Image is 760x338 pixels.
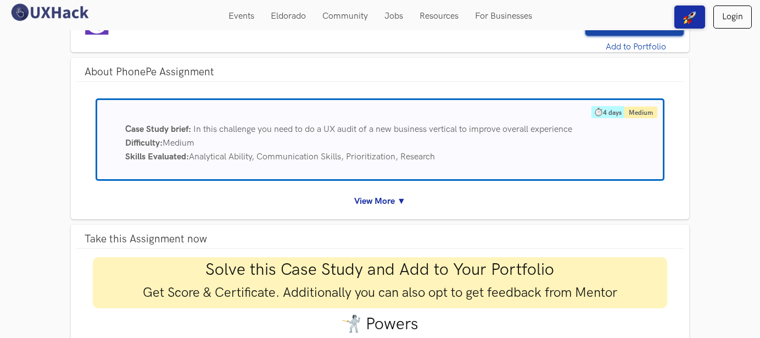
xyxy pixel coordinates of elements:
h3: 🤺 Powers [93,314,667,335]
a: Eldorado [262,5,314,27]
h3: Solve this Case Study and Add to Your Portfolio [96,260,664,280]
img: rocket [683,11,696,24]
img: timer.png [594,107,603,117]
a: Take this Assignment now [76,230,684,248]
label: Medium [624,107,657,118]
a: Add to Portfolio [585,40,686,54]
a: Resources [411,5,467,27]
div: Medium [117,136,663,150]
a: For Businesses [467,5,540,27]
h4: Get Score & Certificate. Additionally you can also opt to get feedback from Mentor [96,285,664,301]
img: UXHack logo [8,3,91,22]
a: Events [220,5,262,27]
a: Community [314,5,376,27]
div: Analytical Ability, Communication Skills, Prioritization, Research [117,150,663,164]
span: Case Study brief: [125,124,191,135]
a: Login [713,5,752,29]
a: View More ▼ [85,195,675,208]
label: 4 days [591,106,624,118]
span: Difficulty: [125,138,163,148]
a: Jobs [376,5,411,27]
span: Skills Evaluated: [125,152,189,162]
span: In this challenge you need to do a UX audit of a new business vertical to improve overall experience [193,124,572,135]
a: About PhonePe Assignment [76,63,222,81]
